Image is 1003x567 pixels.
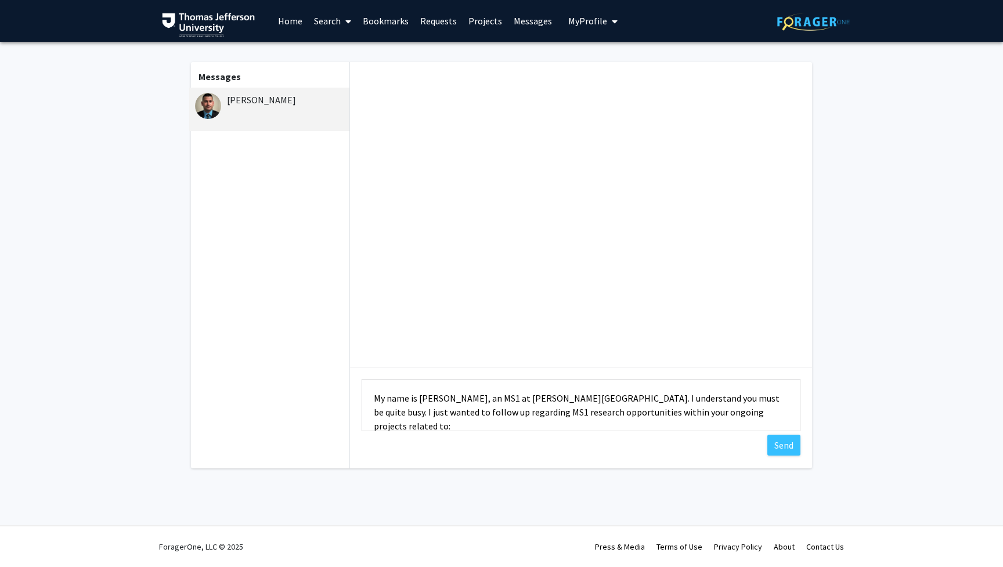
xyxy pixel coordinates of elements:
textarea: Message [362,379,800,431]
a: Search [308,1,357,41]
button: Send [767,435,800,456]
a: Home [272,1,308,41]
div: ForagerOne, LLC © 2025 [159,526,243,567]
div: [PERSON_NAME] [195,93,347,107]
a: Contact Us [806,541,844,552]
img: Mahdi Alizedah [195,93,221,119]
a: About [774,541,795,552]
a: Press & Media [595,541,645,552]
a: Privacy Policy [714,541,762,552]
iframe: Chat [9,515,49,558]
img: Thomas Jefferson University Logo [162,13,255,37]
a: Requests [414,1,463,41]
img: ForagerOne Logo [777,13,850,31]
b: Messages [199,71,241,82]
a: Bookmarks [357,1,414,41]
a: Projects [463,1,508,41]
a: Messages [508,1,558,41]
a: Terms of Use [656,541,702,552]
span: My Profile [568,15,607,27]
